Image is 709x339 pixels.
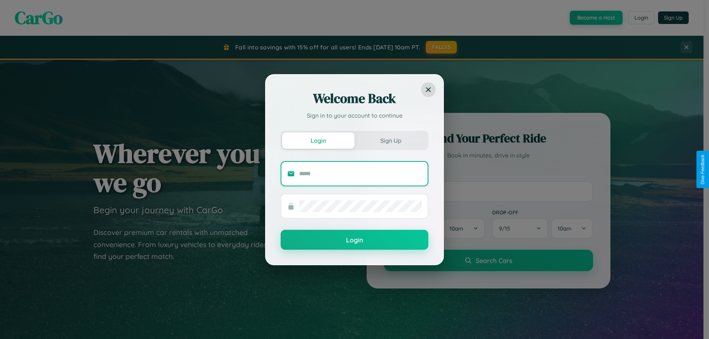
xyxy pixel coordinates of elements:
[281,111,428,120] p: Sign in to your account to continue
[354,132,427,149] button: Sign Up
[281,90,428,107] h2: Welcome Back
[281,230,428,250] button: Login
[700,155,705,184] div: Give Feedback
[282,132,354,149] button: Login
